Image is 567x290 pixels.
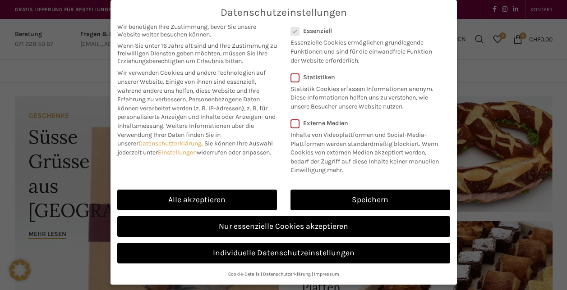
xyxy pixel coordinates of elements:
[221,7,347,18] span: Datenschutzeinstellungen
[228,271,260,277] a: Cookie-Details
[117,216,450,237] a: Nur essenzielle Cookies akzeptieren
[290,119,444,127] label: Externe Medien
[117,122,254,147] span: Weitere Informationen über die Verwendung Ihrer Daten finden Sie in unserer .
[290,81,438,111] p: Statistik Cookies erfassen Informationen anonym. Diese Informationen helfen uns zu verstehen, wie...
[290,73,438,81] label: Statistiken
[263,271,311,277] a: Datenschutzerklärung
[138,140,202,147] a: Datenschutzerklärung
[117,140,273,156] span: Sie können Ihre Auswahl jederzeit unter widerrufen oder anpassen.
[290,127,444,175] p: Inhalte von Videoplattformen und Social-Media-Plattformen werden standardmäßig blockiert. Wenn Co...
[117,69,266,103] span: Wir verwenden Cookies und andere Technologien auf unserer Website. Einige von ihnen sind essenzie...
[117,95,276,130] span: Personenbezogene Daten können verarbeitet werden (z. B. IP-Adressen), z. B. für personalisierte A...
[314,271,339,277] a: Impressum
[117,23,277,38] span: Wir benötigen Ihre Zustimmung, bevor Sie unsere Website weiter besuchen können.
[290,190,450,210] a: Speichern
[158,149,197,156] a: Einstellungen
[117,243,450,263] a: Individuelle Datenschutzeinstellungen
[117,42,277,65] span: Wenn Sie unter 16 Jahre alt sind und Ihre Zustimmung zu freiwilligen Diensten geben möchten, müss...
[290,27,438,35] label: Essenziell
[117,190,277,210] a: Alle akzeptieren
[290,35,438,65] p: Essenzielle Cookies ermöglichen grundlegende Funktionen und sind für die einwandfreie Funktion de...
